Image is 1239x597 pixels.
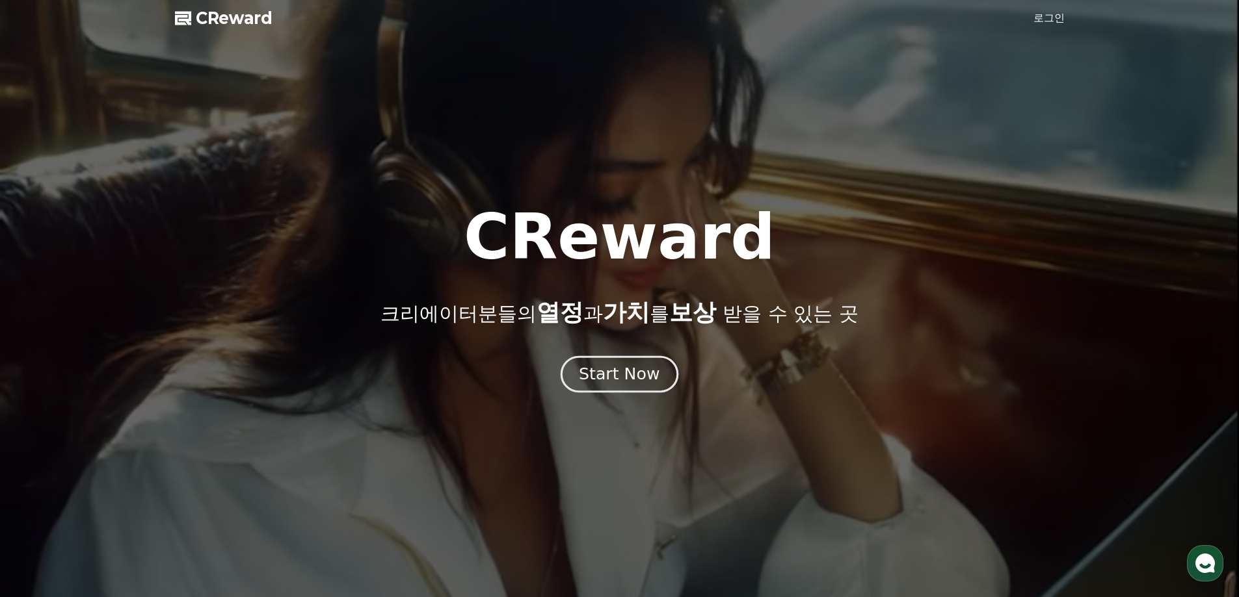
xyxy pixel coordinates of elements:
[380,299,858,325] p: 크리에이터분들의 과 를 받을 수 있는 곳
[464,206,775,268] h1: CReward
[603,299,650,325] span: 가치
[168,412,250,444] a: 설정
[1033,10,1065,26] a: 로그인
[4,412,86,444] a: 홈
[579,363,659,385] div: Start Now
[537,299,583,325] span: 열정
[86,412,168,444] a: 대화
[201,431,217,442] span: 설정
[41,431,49,442] span: 홈
[669,299,716,325] span: 보상
[119,432,135,442] span: 대화
[561,355,678,392] button: Start Now
[175,8,273,29] a: CReward
[196,8,273,29] span: CReward
[563,370,676,382] a: Start Now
